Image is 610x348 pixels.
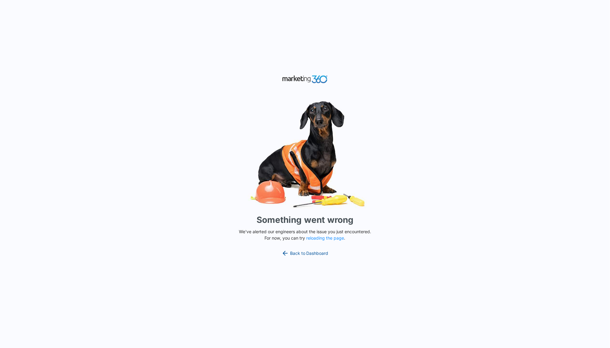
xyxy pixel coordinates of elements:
button: reloading the page [307,236,344,241]
a: Back to Dashboard [282,250,328,257]
p: We've alerted our engineers about the issue you just encountered. For now, you can try . [236,228,374,241]
img: Marketing 360 Logo [282,74,328,85]
img: Sad Dog [214,97,396,211]
h1: Something went wrong [257,213,353,226]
